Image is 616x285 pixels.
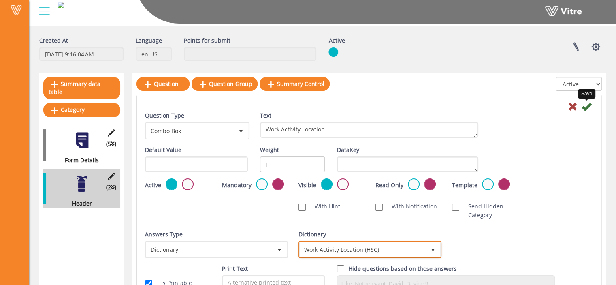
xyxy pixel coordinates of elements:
[260,111,271,120] label: Text
[426,242,440,257] span: select
[145,181,161,190] label: Active
[184,36,230,45] label: Points for submit
[260,146,279,154] label: Weight
[146,242,272,257] span: Dictionary
[39,36,68,45] label: Created At
[298,204,306,211] input: With Hint
[328,36,345,45] label: Active
[375,204,383,211] input: With Notification
[106,139,116,148] span: (5 )
[452,181,477,190] label: Template
[578,89,595,99] div: Save
[234,123,248,138] span: select
[43,103,120,117] a: Category
[307,202,340,211] label: With Hint
[300,242,426,257] span: Work Activity Location (HSC)
[298,181,316,190] label: Visible
[192,77,258,91] a: Question Group
[43,199,114,208] div: Header
[375,181,403,190] label: Read Only
[146,123,234,138] span: Combo Box
[260,77,330,91] a: Summary Control
[452,204,459,211] input: Send Hidden Category
[328,47,338,57] img: yes
[43,77,120,99] a: Summary data table
[145,146,181,154] label: Default Value
[222,181,252,190] label: Mandatory
[145,111,184,120] label: Question Type
[106,183,116,192] span: (2 )
[58,2,64,8] img: 979c72ab-b8b6-4cd2-9386-84fee8092104.png
[145,230,183,239] label: Answers Type
[337,146,359,154] label: DataKey
[384,202,437,211] label: With Notification
[298,230,326,239] label: Dictionary
[136,77,190,91] a: Question
[460,202,517,220] label: Send Hidden Category
[337,265,344,272] input: Hide question based on answer
[272,242,287,257] span: select
[136,36,162,45] label: Language
[222,264,248,273] label: Print Text
[43,156,114,165] div: Form Details
[348,264,457,273] label: Hide questions based on those answers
